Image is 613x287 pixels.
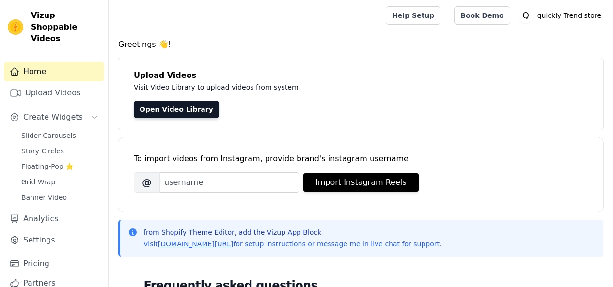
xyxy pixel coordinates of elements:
[143,239,441,249] p: Visit for setup instructions or message me in live chat for support.
[134,153,588,165] div: To import videos from Instagram, provide brand's instagram username
[16,175,104,189] a: Grid Wrap
[4,209,104,228] a: Analytics
[21,162,74,171] span: Floating-Pop ⭐
[134,81,568,93] p: Visit Video Library to upload videos from system
[518,7,605,24] button: Q quickly Trend store
[16,129,104,142] a: Slider Carousels
[21,193,67,202] span: Banner Video
[134,101,219,118] a: Open Video Library
[522,11,529,20] text: Q
[8,19,23,35] img: Vizup
[4,62,104,81] a: Home
[118,39,603,50] h4: Greetings 👋!
[16,191,104,204] a: Banner Video
[21,177,55,187] span: Grid Wrap
[134,172,160,193] span: @
[134,70,588,81] h4: Upload Videos
[21,146,64,156] span: Story Circles
[143,227,441,237] p: from Shopify Theme Editor, add the Vizup App Block
[4,230,104,250] a: Settings
[4,83,104,103] a: Upload Videos
[454,6,510,25] a: Book Demo
[21,131,76,140] span: Slider Carousels
[160,172,299,193] input: username
[16,144,104,158] a: Story Circles
[4,107,104,127] button: Create Widgets
[31,10,100,45] span: Vizup Shoppable Videos
[534,7,605,24] p: quickly Trend store
[303,173,419,192] button: Import Instagram Reels
[23,111,83,123] span: Create Widgets
[4,254,104,273] a: Pricing
[158,240,234,248] a: [DOMAIN_NAME][URL]
[16,160,104,173] a: Floating-Pop ⭐
[386,6,440,25] a: Help Setup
